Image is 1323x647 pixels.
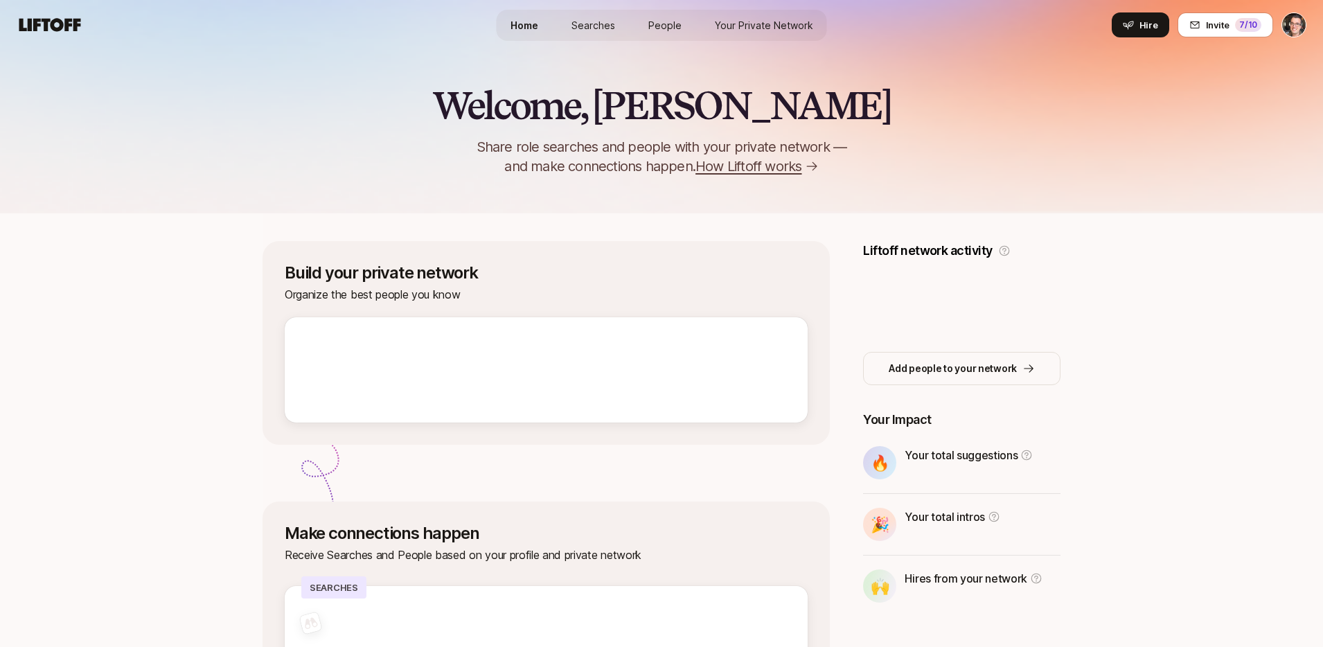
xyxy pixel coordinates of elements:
a: Home [499,12,549,38]
div: 7 /10 [1235,18,1261,32]
h2: Welcome, [PERSON_NAME] [432,85,891,126]
p: Build your private network [285,263,808,283]
div: 🙌 [863,569,896,603]
span: Your Private Network [715,18,813,33]
button: Add people to your network [863,352,1060,385]
p: Hires from your network [905,569,1027,587]
a: People [637,12,693,38]
div: 🎉 [863,508,896,541]
p: Add people to your network [889,360,1017,377]
p: Your total intros [905,508,985,526]
p: Organize the best people you know [285,285,808,303]
a: How Liftoff works [695,157,818,176]
span: Home [510,18,538,33]
button: Hire [1112,12,1169,37]
span: People [648,18,682,33]
span: Invite [1206,18,1229,32]
p: Make connections happen [285,524,808,543]
div: 🔥 [863,446,896,479]
span: Hire [1139,18,1158,32]
img: Eric Smith [1282,13,1306,37]
p: Your total suggestions [905,446,1018,464]
p: Share role searches and people with your private network — and make connections happen. [454,137,869,176]
button: Invite7/10 [1178,12,1273,37]
button: Eric Smith [1281,12,1306,37]
p: Your Impact [863,410,1060,429]
p: Searches [301,576,366,599]
p: Liftoff network activity [863,241,992,260]
a: Searches [560,12,626,38]
a: Your Private Network [704,12,824,38]
span: How Liftoff works [695,157,801,176]
span: Searches [571,18,615,33]
p: Receive Searches and People based on your profile and private network [285,546,808,564]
